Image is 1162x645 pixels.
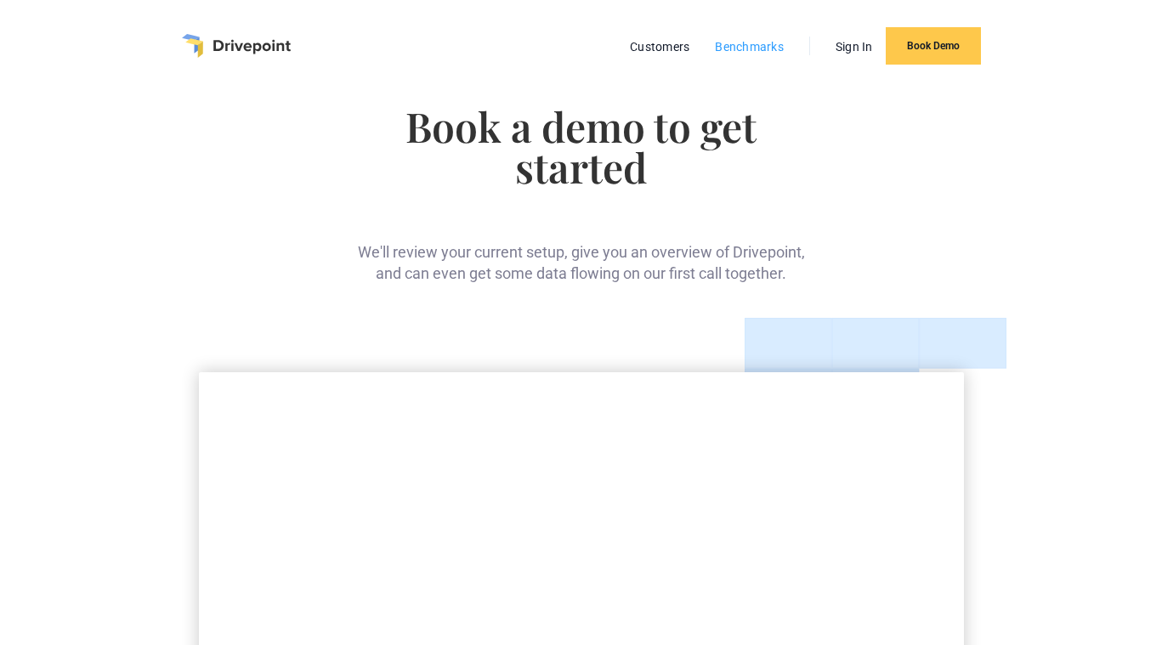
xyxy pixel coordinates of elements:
a: home [182,34,291,58]
a: Benchmarks [706,36,792,58]
iframe: Chat Widget [1077,563,1162,645]
a: Book Demo [886,27,981,65]
a: Sign In [827,36,881,58]
h1: Book a demo to get started [353,105,809,187]
div: We'll review your current setup, give you an overview of Drivepoint, and can even get some data f... [353,214,809,284]
a: Customers [621,36,698,58]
